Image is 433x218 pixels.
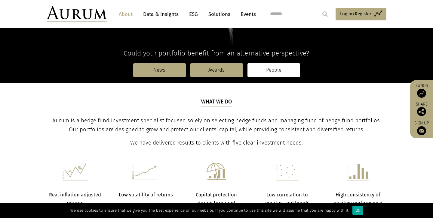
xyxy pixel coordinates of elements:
span: We have delivered results to clients with five clear investment needs. [130,139,303,146]
div: Share [413,102,430,116]
h4: Could your portfolio benefit from an alternative perspective? [47,49,386,57]
a: Sign up [413,121,430,135]
img: Access Funds [417,89,426,98]
strong: High consistency of positive performance [333,192,382,205]
a: Awards [190,63,243,77]
strong: Real inflation adjusted returns [49,192,101,205]
img: Share this post [417,107,426,116]
a: News [133,63,186,77]
strong: Capital protection during turbulent markets [196,192,237,214]
a: Log in/Register [336,8,386,20]
a: Solutions [205,9,233,20]
a: Events [238,9,256,20]
span: Aurum is a hedge fund investment specialist focused solely on selecting hedge funds and managing ... [52,117,381,133]
span: Log in/Register [340,10,371,17]
h5: What we do [201,98,232,106]
input: Submit [319,8,331,20]
img: Aurum [47,6,107,22]
a: ESG [186,9,201,20]
a: About [116,9,136,20]
a: People [247,63,300,77]
strong: Low volatility of returns [119,192,173,198]
strong: Low correlation to equities and bonds [265,192,309,205]
a: Funds [413,83,430,98]
a: Data & Insights [140,9,182,20]
div: Ok [352,206,363,215]
img: Sign up to our newsletter [417,126,426,135]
